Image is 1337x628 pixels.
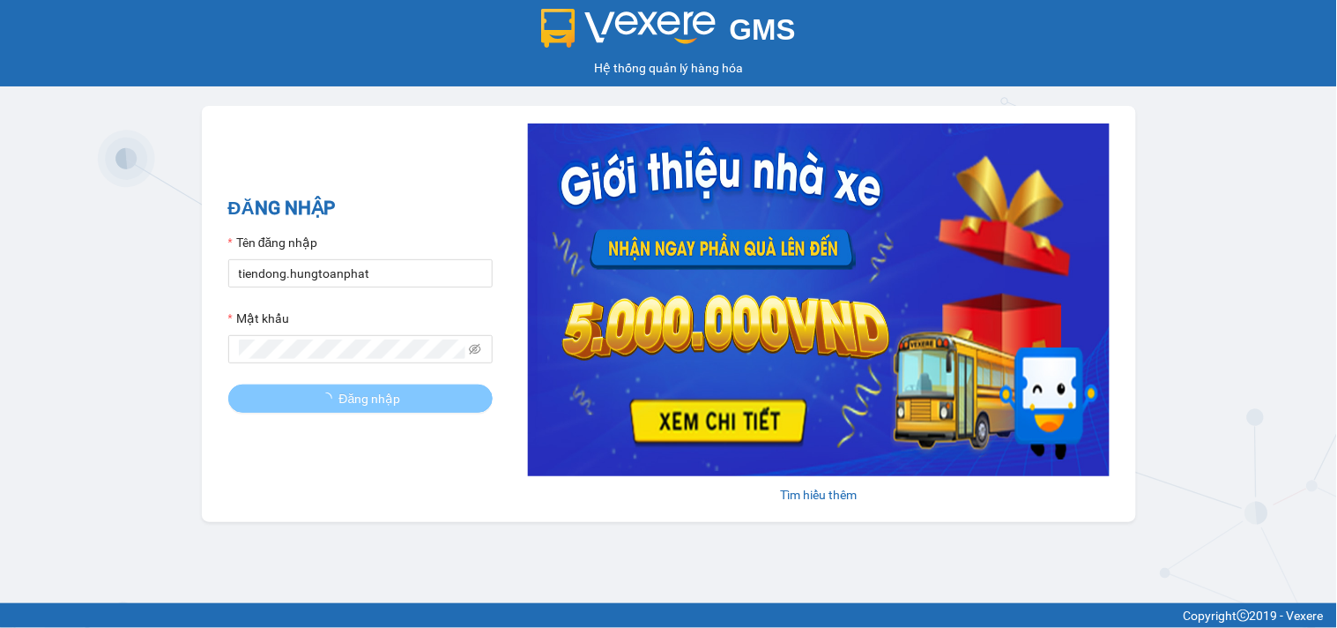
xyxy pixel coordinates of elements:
button: Đăng nhập [228,385,493,413]
a: GMS [541,26,796,41]
span: copyright [1237,609,1250,622]
input: Tên đăng nhập [228,259,493,288]
span: loading [320,392,339,405]
label: Mật khẩu [228,309,289,328]
span: eye-invisible [469,343,481,355]
img: logo 2 [541,9,716,48]
div: Copyright 2019 - Vexere [13,606,1324,625]
span: GMS [730,13,796,46]
label: Tên đăng nhập [228,233,318,252]
h2: ĐĂNG NHẬP [228,194,493,223]
input: Mật khẩu [239,340,466,359]
div: Tìm hiểu thêm [528,485,1110,505]
span: Đăng nhập [339,389,401,408]
img: banner-0 [528,123,1110,476]
div: Hệ thống quản lý hàng hóa [4,58,1333,78]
